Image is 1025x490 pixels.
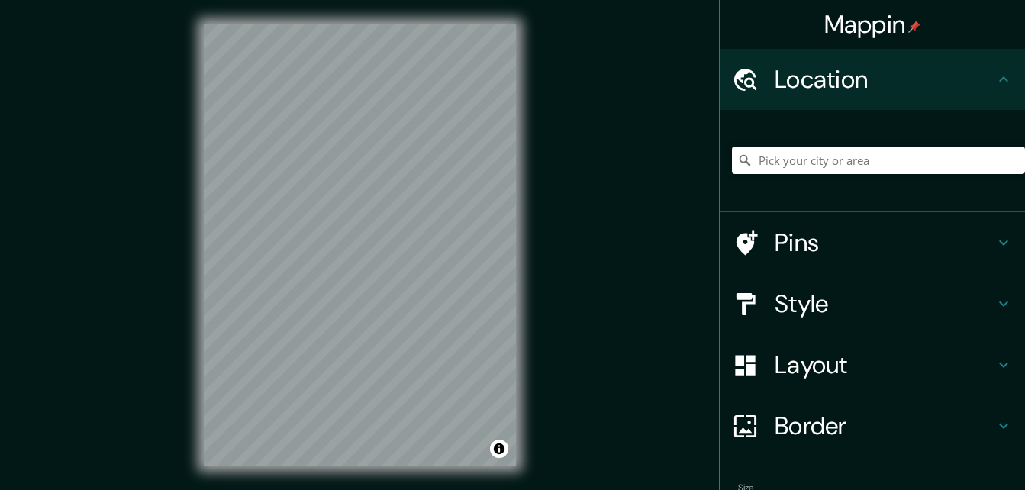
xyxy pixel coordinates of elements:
[824,9,921,40] h4: Mappin
[204,24,516,466] canvas: Map
[775,64,994,95] h4: Location
[732,147,1025,174] input: Pick your city or area
[775,411,994,441] h4: Border
[720,395,1025,456] div: Border
[775,289,994,319] h4: Style
[720,212,1025,273] div: Pins
[908,21,920,33] img: pin-icon.png
[889,430,1008,473] iframe: Help widget launcher
[775,227,994,258] h4: Pins
[720,49,1025,110] div: Location
[720,273,1025,334] div: Style
[490,440,508,458] button: Toggle attribution
[720,334,1025,395] div: Layout
[775,350,994,380] h4: Layout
